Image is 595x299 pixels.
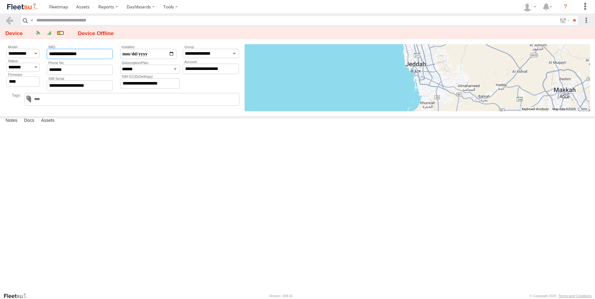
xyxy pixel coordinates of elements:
label: Group [183,45,239,49]
div: Ghasan Arshad [520,2,538,11]
label: Search Filter Options [557,16,571,25]
a: Open this area in Google Maps (opens a new window) [246,103,267,111]
em: (Settings) [138,75,153,78]
label: Account [183,60,239,64]
label: SIM Serial [47,77,113,80]
label: SIM ICCID [120,75,180,78]
span: Map data ©2025 [552,107,576,111]
label: Firmware [6,73,40,76]
a: Visit our Website [3,293,32,299]
label: Notes [2,116,21,125]
a: Terms (opens in new tab) [581,108,587,110]
i: ? [560,2,570,12]
div: 4 [44,29,54,37]
div: Version: 308.01 [269,294,293,298]
a: Back to previous Page [5,16,14,25]
label: IMEI [47,45,113,49]
label: Assets [38,116,58,125]
button: Keyboard shortcuts [522,107,549,111]
div: © Copyright 2025 - [530,294,592,298]
div: 4.18 [55,29,65,37]
label: Status [6,59,40,63]
label: Model [6,45,40,49]
label: Phone No [47,61,113,65]
img: Google [246,103,267,111]
label: Search Query [29,16,34,25]
img: fleetsu-logo-horizontal.svg [6,2,39,11]
a: Terms and Conditions [559,294,592,298]
label: Docs [21,116,37,125]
